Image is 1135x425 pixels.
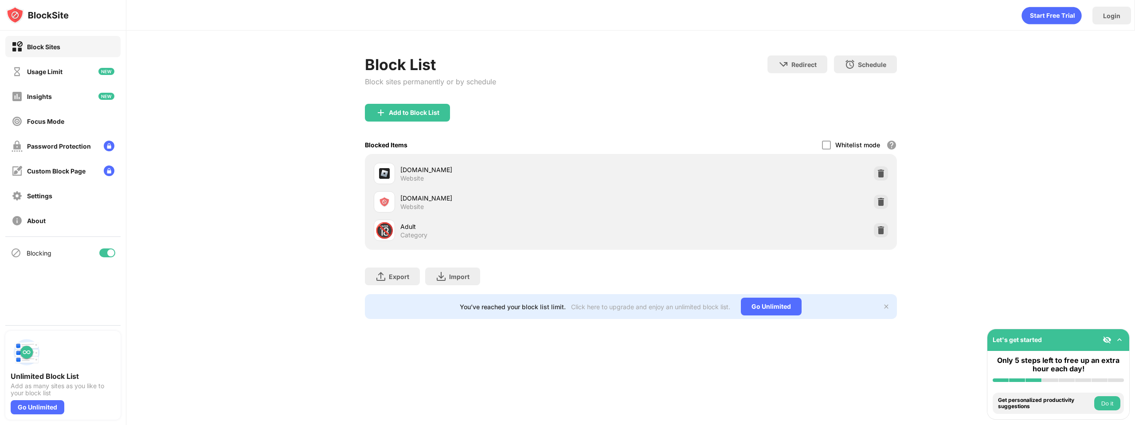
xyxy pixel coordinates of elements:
img: new-icon.svg [98,68,114,75]
div: Go Unlimited [11,400,64,414]
div: Whitelist mode [835,141,880,149]
div: Adult [400,222,631,231]
div: Block sites permanently or by schedule [365,77,496,86]
img: focus-off.svg [12,116,23,127]
div: Click here to upgrade and enjoy an unlimited block list. [571,303,730,311]
img: lock-menu.svg [104,165,114,176]
div: Redirect [791,61,817,68]
img: settings-off.svg [12,190,23,201]
div: About [27,217,46,224]
div: Custom Block Page [27,167,86,175]
div: Unlimited Block List [11,372,115,381]
div: [DOMAIN_NAME] [400,165,631,174]
img: lock-menu.svg [104,141,114,151]
div: Block List [365,55,496,74]
img: omni-setup-toggle.svg [1115,335,1124,344]
img: insights-off.svg [12,91,23,102]
div: Schedule [858,61,886,68]
div: Focus Mode [27,118,64,125]
div: Blocked Items [365,141,407,149]
div: animation [1021,7,1082,24]
img: x-button.svg [883,303,890,310]
img: password-protection-off.svg [12,141,23,152]
div: Website [400,203,424,211]
img: about-off.svg [12,215,23,226]
img: new-icon.svg [98,93,114,100]
div: Only 5 steps left to free up an extra hour each day! [993,356,1124,373]
div: Export [389,273,409,280]
div: Let's get started [993,336,1042,343]
img: blocking-icon.svg [11,248,21,258]
div: Get personalized productivity suggestions [998,397,1092,410]
div: Insights [27,93,52,100]
div: Category [400,231,427,239]
div: Usage Limit [27,68,63,75]
img: push-block-list.svg [11,336,43,368]
div: Password Protection [27,142,91,150]
img: eye-not-visible.svg [1103,335,1112,344]
img: time-usage-off.svg [12,66,23,77]
div: Block Sites [27,43,60,51]
div: You’ve reached your block list limit. [460,303,566,311]
img: favicons [379,168,390,179]
img: customize-block-page-off.svg [12,165,23,177]
img: favicons [379,197,390,207]
div: Settings [27,192,52,200]
div: Add as many sites as you like to your block list [11,382,115,397]
button: Do it [1094,396,1120,410]
div: Go Unlimited [741,298,802,315]
img: block-on.svg [12,41,23,52]
div: Login [1103,12,1120,20]
div: Add to Block List [389,109,439,116]
div: [DOMAIN_NAME] [400,193,631,203]
div: Import [449,273,470,280]
div: Website [400,174,424,182]
div: Blocking [27,249,51,257]
img: logo-blocksite.svg [6,6,69,24]
div: 🔞 [375,221,394,240]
